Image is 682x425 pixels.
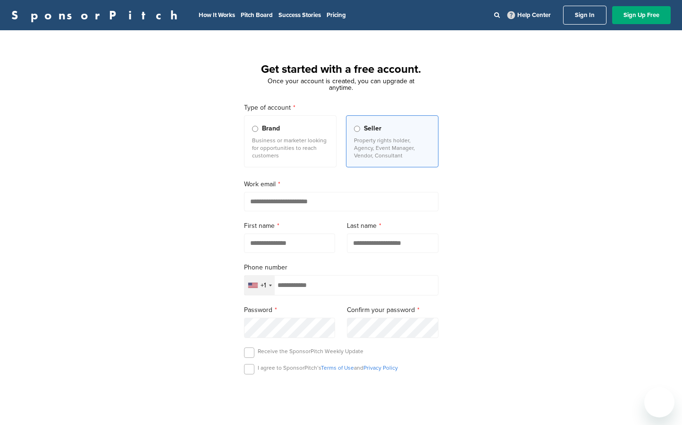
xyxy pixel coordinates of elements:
label: Password [244,305,336,315]
label: Confirm your password [347,305,438,315]
label: Work email [244,179,438,190]
a: SponsorPitch [11,9,184,21]
div: +1 [261,282,266,289]
label: Last name [347,221,438,231]
a: How It Works [199,11,235,19]
label: First name [244,221,336,231]
p: Property rights holder, Agency, Event Manager, Vendor, Consultant [354,137,430,159]
a: Privacy Policy [363,364,398,371]
a: Pricing [327,11,346,19]
a: Pitch Board [241,11,273,19]
div: Selected country [244,276,275,295]
label: Phone number [244,262,438,273]
iframe: Button to launch messaging window [644,387,674,417]
iframe: reCAPTCHA [287,385,395,413]
span: Once your account is created, you can upgrade at anytime. [268,77,414,92]
a: Sign In [563,6,606,25]
input: Seller Property rights holder, Agency, Event Manager, Vendor, Consultant [354,126,360,132]
a: Terms of Use [321,364,354,371]
a: Sign Up Free [612,6,671,24]
span: Brand [262,123,280,134]
p: Business or marketer looking for opportunities to reach customers [252,137,328,159]
h1: Get started with a free account. [233,61,450,78]
span: Seller [364,123,381,134]
a: Success Stories [278,11,321,19]
a: Help Center [505,9,553,21]
input: Brand Business or marketer looking for opportunities to reach customers [252,126,258,132]
p: Receive the SponsorPitch Weekly Update [258,347,363,355]
p: I agree to SponsorPitch’s and [258,364,398,372]
label: Type of account [244,103,438,113]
